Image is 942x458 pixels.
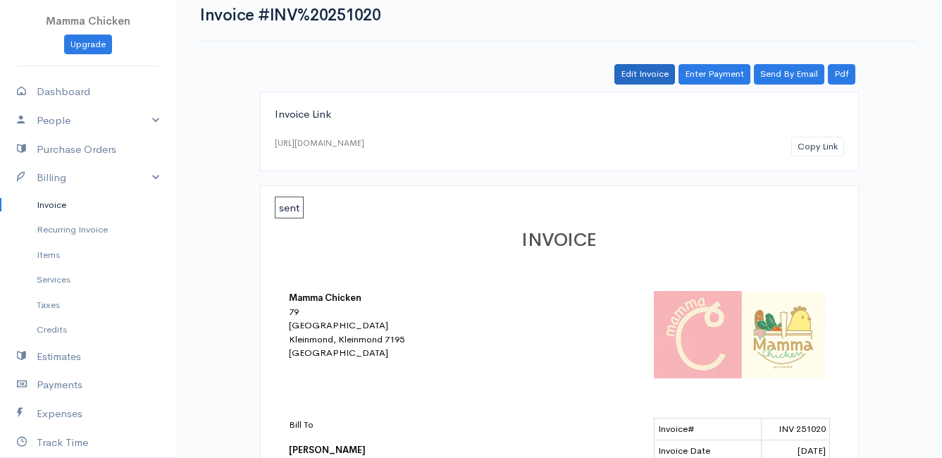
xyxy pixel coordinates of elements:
b: [PERSON_NAME] [289,444,366,456]
a: Pdf [828,64,855,85]
span: Mamma Chicken [46,14,130,27]
b: Mamma Chicken [289,292,361,304]
h1: Invoice #INV%20251020 [200,6,380,24]
div: Invoice Link [275,106,844,123]
div: 79 [GEOGRAPHIC_DATA] Kleinmond, Kleinmond 7195 [GEOGRAPHIC_DATA] [289,305,535,360]
button: Copy Link [791,137,844,157]
a: Send By Email [754,64,824,85]
td: Invoice# [654,419,762,440]
h1: INVOICE [289,230,830,251]
a: Upgrade [64,35,112,55]
img: logo-42320.png [654,291,830,378]
span: sent [275,197,304,218]
td: INV 251020 [762,419,829,440]
a: Enter Payment [678,64,750,85]
p: Bill To [289,418,535,432]
div: [URL][DOMAIN_NAME] [275,137,364,149]
a: Edit Invoice [614,64,675,85]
